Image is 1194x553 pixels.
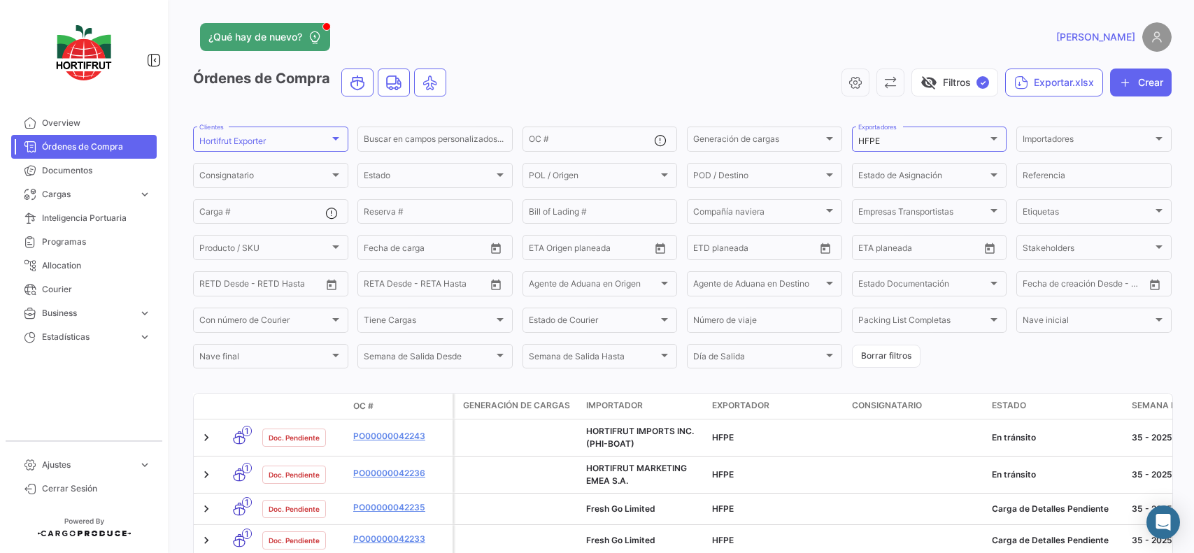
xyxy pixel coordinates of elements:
[650,238,671,259] button: Open calendar
[858,136,880,146] mat-select-trigger: HFPE
[353,533,447,545] a: PO00000042233
[992,503,1121,515] div: Carga de Detalles Pendiente
[364,173,494,182] span: Estado
[42,331,133,343] span: Estadísticas
[1023,245,1153,254] span: Stakeholders
[693,354,823,364] span: Día de Salida
[712,535,734,545] span: HFPE
[257,401,348,412] datatable-header-cell: Estado Doc.
[269,535,320,546] span: Doc. Pendiente
[1023,136,1153,146] span: Importadores
[11,135,157,159] a: Órdenes de Compra
[138,331,151,343] span: expand_more
[1023,317,1153,327] span: Nave inicial
[42,459,133,471] span: Ajustes
[979,238,1000,259] button: Open calendar
[399,245,457,254] input: Hasta
[364,317,494,327] span: Tiene Cargas
[269,432,320,443] span: Doc. Pendiente
[852,399,922,412] span: Consignatario
[199,354,329,364] span: Nave final
[712,432,734,443] span: HFPE
[564,245,622,254] input: Hasta
[11,254,157,278] a: Allocation
[342,69,373,96] button: Ocean
[586,535,655,545] span: Fresh Go Limited
[529,317,659,327] span: Estado de Courier
[364,281,389,291] input: Desde
[712,399,769,412] span: Exportador
[1023,209,1153,219] span: Etiquetas
[42,117,151,129] span: Overview
[693,245,718,254] input: Desde
[858,245,883,254] input: Desde
[199,317,329,327] span: Con número de Courier
[42,283,151,296] span: Courier
[485,238,506,259] button: Open calendar
[138,459,151,471] span: expand_more
[242,497,252,508] span: 1
[712,503,734,514] span: HFPE
[42,212,151,224] span: Inteligencia Portuaria
[269,503,320,515] span: Doc. Pendiente
[712,469,734,480] span: HFPE
[586,426,694,449] span: HORTIFRUT IMPORTS INC. (PHI-BOAT)
[1023,281,1048,291] input: Desde
[581,394,706,419] datatable-header-cell: Importador
[485,274,506,295] button: Open calendar
[921,74,937,91] span: visibility_off
[199,245,329,254] span: Producto / SKU
[399,281,457,291] input: Hasta
[728,245,786,254] input: Hasta
[976,76,989,89] span: ✓
[529,245,554,254] input: Desde
[49,17,119,89] img: logo-hortifrut.svg
[353,400,374,412] span: OC #
[706,394,846,419] datatable-header-cell: Exportador
[815,238,836,259] button: Open calendar
[992,534,1121,547] div: Carga de Detalles Pendiente
[11,230,157,254] a: Programas
[138,307,151,319] span: expand_more
[529,281,659,291] span: Agente de Aduana en Origen
[992,468,1121,481] div: En tránsito
[199,173,329,182] span: Consignatario
[586,399,643,412] span: Importador
[199,281,225,291] input: Desde
[911,69,998,96] button: visibility_offFiltros✓
[11,278,157,301] a: Courier
[1110,69,1172,96] button: Crear
[42,236,151,248] span: Programas
[852,345,921,368] button: Borrar filtros
[353,430,447,443] a: PO00000042243
[364,245,389,254] input: Desde
[208,30,302,44] span: ¿Qué hay de nuevo?
[199,502,213,516] a: Expand/Collapse Row
[992,399,1026,412] span: Estado
[11,206,157,230] a: Inteligencia Portuaria
[199,136,266,146] mat-select-trigger: Hortifrut Exporter
[42,164,151,177] span: Documentos
[353,467,447,480] a: PO00000042236
[455,394,581,419] datatable-header-cell: Generación de cargas
[42,307,133,319] span: Business
[348,394,453,418] datatable-header-cell: OC #
[858,317,988,327] span: Packing List Completas
[693,209,823,219] span: Compañía naviera
[529,173,659,182] span: POL / Origen
[858,173,988,182] span: Estado de Asignación
[193,69,450,96] h3: Órdenes de Compra
[42,188,133,201] span: Cargas
[586,503,655,514] span: Fresh Go Limited
[234,281,292,291] input: Hasta
[242,529,252,539] span: 1
[353,501,447,514] a: PO00000042235
[199,468,213,482] a: Expand/Collapse Row
[415,69,446,96] button: Air
[858,281,988,291] span: Estado Documentación
[846,394,986,419] datatable-header-cell: Consignatario
[529,354,659,364] span: Semana de Salida Hasta
[11,159,157,182] a: Documentos
[42,482,151,495] span: Cerrar Sesión
[42,259,151,272] span: Allocation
